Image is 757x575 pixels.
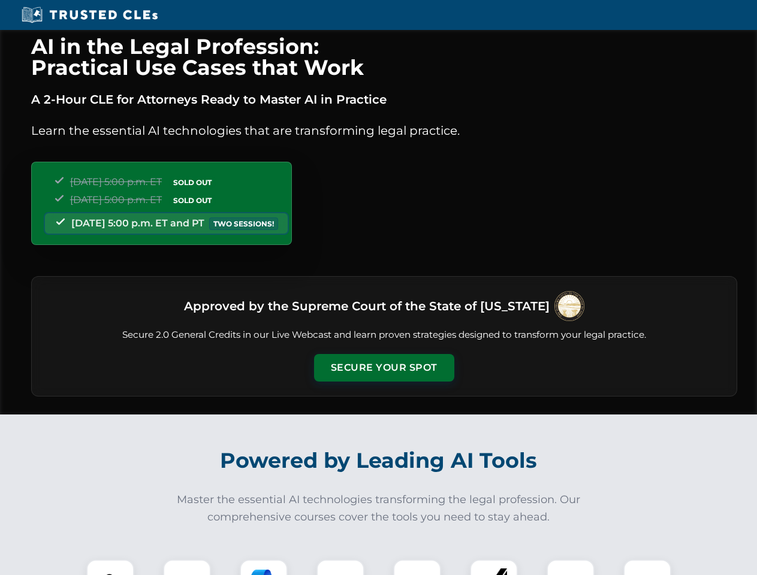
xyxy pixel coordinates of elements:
[46,328,722,342] p: Secure 2.0 General Credits in our Live Webcast and learn proven strategies designed to transform ...
[18,6,161,24] img: Trusted CLEs
[70,176,162,187] span: [DATE] 5:00 p.m. ET
[31,36,737,78] h1: AI in the Legal Profession: Practical Use Cases that Work
[169,176,216,189] span: SOLD OUT
[169,194,216,207] span: SOLD OUT
[31,121,737,140] p: Learn the essential AI technologies that are transforming legal practice.
[169,491,589,526] p: Master the essential AI technologies transforming the legal profession. Our comprehensive courses...
[47,440,711,482] h2: Powered by Leading AI Tools
[314,354,454,382] button: Secure Your Spot
[184,295,550,317] h3: Approved by the Supreme Court of the State of [US_STATE]
[70,194,162,205] span: [DATE] 5:00 p.m. ET
[31,90,737,109] p: A 2-Hour CLE for Attorneys Ready to Master AI in Practice
[554,291,584,321] img: Supreme Court of Ohio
